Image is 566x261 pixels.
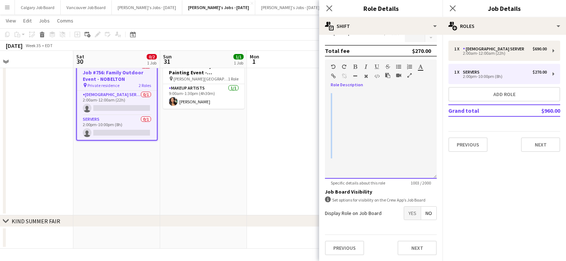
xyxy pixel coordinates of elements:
div: $270.00 [412,47,431,54]
td: $960.00 [517,105,560,116]
div: $690.00 [533,46,547,51]
span: Yes [404,207,421,220]
a: View [3,16,19,25]
button: Previous [448,137,488,152]
button: [PERSON_NAME]'s Jobs - [DATE] [182,0,255,14]
button: Paste as plain text [385,72,390,78]
app-card-role: Servers0/12:00pm-10:00pm (8h) [77,115,157,140]
button: Underline [374,64,379,70]
div: KIND SUMMER FAIR [12,217,60,225]
button: Bold [353,64,358,70]
div: Set options for visibility on the Crew App’s Job Board [325,196,437,203]
app-job-card: 9:00am-1:30pm (4h30m)1/1Job #741: Blue Jays Face Painting Event - [GEOGRAPHIC_DATA] [PERSON_NAME]... [163,52,244,109]
button: Strikethrough [385,64,390,70]
button: Undo [331,64,336,70]
button: [PERSON_NAME]'s Jobs - [DATE] [255,0,326,14]
button: Text Color [418,64,423,70]
span: Specific details about this role [325,180,391,186]
h3: Job Board Visibility [325,188,437,195]
span: Private residence [87,83,119,88]
span: 30 [75,57,84,66]
div: Total fee [325,47,350,54]
span: 31 [162,57,172,66]
span: 1 [249,57,259,66]
div: 1 Job [234,60,243,66]
button: Unordered List [396,64,401,70]
span: No [421,207,436,220]
td: Grand total [448,105,517,116]
app-job-card: Updated2:00am-12:00am (22h) (Sun)0/2Job #756: Family Outdoor Event - NOBELTON Private residence2 ... [76,52,158,141]
h3: Job Details [443,4,566,13]
h3: Job #741: Blue Jays Face Painting Event - [GEOGRAPHIC_DATA] [163,63,244,76]
button: HTML Code [374,73,379,79]
span: View [6,17,16,24]
div: $270.00 [533,70,547,75]
div: 2:00pm-10:00pm (8h) [454,75,547,78]
button: Calgary Job Board [15,0,61,14]
span: [PERSON_NAME][GEOGRAPHIC_DATA] - Gate 7 [174,76,228,82]
button: Previous [325,241,364,255]
div: Roles [443,17,566,35]
span: Sun [163,53,172,60]
div: 2:00am-12:00am (22h) [454,51,547,55]
button: Ordered List [407,64,412,70]
button: Clear Formatting [363,73,368,79]
button: [PERSON_NAME]'s Jobs - [DATE] [112,0,182,14]
div: [DATE] [6,42,23,49]
span: 1 Role [228,76,239,82]
button: Italic [363,64,368,70]
div: [DEMOGRAPHIC_DATA] Server [463,46,527,51]
span: 1003 / 2000 [405,180,437,186]
a: Edit [20,16,34,25]
span: Week 35 [24,43,42,48]
span: Sat [76,53,84,60]
div: 1 Job [147,60,156,66]
span: 0/2 [147,54,157,59]
div: Shift [319,17,443,35]
div: 1 x [454,70,463,75]
a: Comms [54,16,76,25]
label: Display Role on Job Board [325,210,382,216]
h3: Role Details [319,4,443,13]
button: Horizontal Line [353,73,358,79]
button: Next [521,137,560,152]
span: Mon [250,53,259,60]
button: Add role [448,87,560,101]
button: Vancouver Job Board [61,0,112,14]
h3: Job #756: Family Outdoor Event - NOBELTON [77,69,157,82]
span: Edit [23,17,32,24]
div: EDT [45,43,53,48]
div: Servers [463,70,482,75]
a: Jobs [36,16,53,25]
app-card-role: Makeup Artists1/19:00am-1:30pm (4h30m)[PERSON_NAME] [163,84,244,109]
div: 1 x [454,46,463,51]
app-card-role: [DEMOGRAPHIC_DATA] Server0/12:00am-12:00am (22h) [77,91,157,115]
span: 1/1 [233,54,244,59]
span: 2 Roles [139,83,151,88]
span: Comms [57,17,73,24]
button: Insert Link [331,73,336,79]
span: Jobs [39,17,50,24]
button: Fullscreen [407,72,412,78]
button: Next [398,241,437,255]
button: Redo [342,64,347,70]
button: Insert video [396,72,401,78]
